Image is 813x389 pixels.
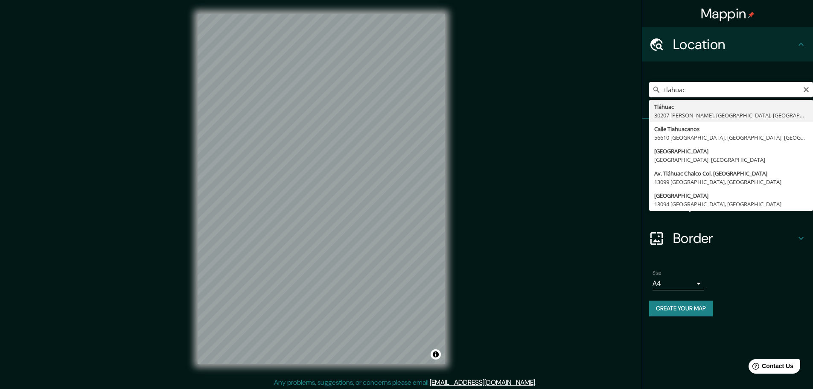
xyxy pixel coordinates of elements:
div: [GEOGRAPHIC_DATA], [GEOGRAPHIC_DATA] [654,155,808,164]
div: [GEOGRAPHIC_DATA] [654,191,808,200]
h4: Layout [673,196,796,213]
button: Create your map [649,301,713,316]
input: Pick your city or area [649,82,813,97]
div: 13094 [GEOGRAPHIC_DATA], [GEOGRAPHIC_DATA] [654,200,808,208]
button: Toggle attribution [431,349,441,360]
h4: Mappin [701,5,755,22]
div: 56610 [GEOGRAPHIC_DATA], [GEOGRAPHIC_DATA], [GEOGRAPHIC_DATA] [654,133,808,142]
div: Av. Tláhuac Chalco Col. [GEOGRAPHIC_DATA] [654,169,808,178]
div: Style [642,153,813,187]
div: Layout [642,187,813,221]
div: . [538,377,539,388]
div: A4 [653,277,704,290]
div: Location [642,27,813,61]
canvas: Map [198,14,445,364]
button: Clear [803,85,810,93]
h4: Border [673,230,796,247]
div: Pins [642,119,813,153]
div: 13099 [GEOGRAPHIC_DATA], [GEOGRAPHIC_DATA] [654,178,808,186]
div: [GEOGRAPHIC_DATA] [654,147,808,155]
iframe: Help widget launcher [737,356,804,380]
div: 30207 [PERSON_NAME], [GEOGRAPHIC_DATA], [GEOGRAPHIC_DATA] [654,111,808,120]
div: . [536,377,538,388]
div: Tláhuac [654,102,808,111]
p: Any problems, suggestions, or concerns please email . [274,377,536,388]
h4: Location [673,36,796,53]
div: Border [642,221,813,255]
div: Calle Tlahuacanos [654,125,808,133]
a: [EMAIL_ADDRESS][DOMAIN_NAME] [430,378,535,387]
label: Size [653,269,661,277]
img: pin-icon.png [748,12,755,18]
